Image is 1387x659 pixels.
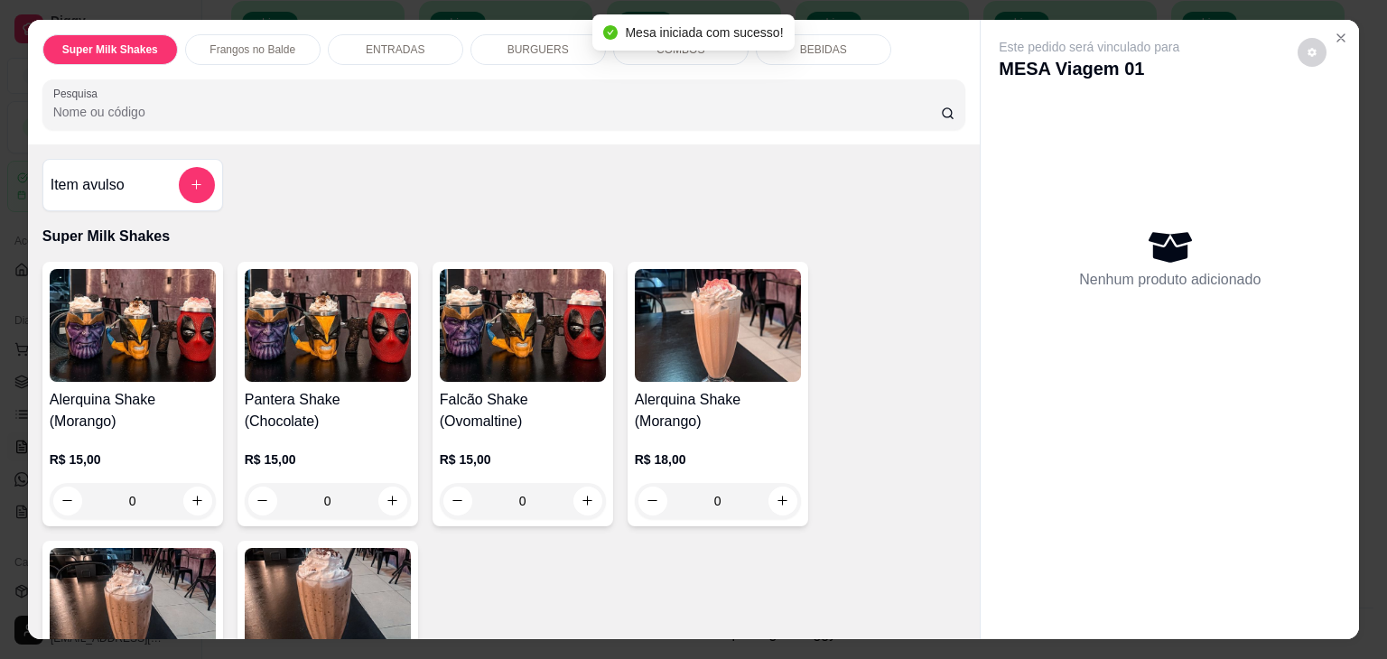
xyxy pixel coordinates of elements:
button: increase-product-quantity [573,487,602,515]
p: Nenhum produto adicionado [1079,269,1261,291]
input: Pesquisa [53,103,941,121]
button: decrease-product-quantity [443,487,472,515]
p: R$ 15,00 [440,450,606,469]
button: decrease-product-quantity [53,487,82,515]
p: Super Milk Shakes [42,226,966,247]
span: Mesa iniciada com sucesso! [625,25,783,40]
button: increase-product-quantity [378,487,407,515]
p: Frangos no Balde [209,42,295,57]
p: BEBIDAS [800,42,847,57]
p: R$ 18,00 [635,450,801,469]
p: BURGUERS [507,42,569,57]
p: ENTRADAS [366,42,424,57]
p: Este pedido será vinculado para [999,38,1179,56]
p: R$ 15,00 [245,450,411,469]
button: decrease-product-quantity [638,487,667,515]
img: product-image [50,269,216,382]
h4: Falcão Shake (Ovomaltine) [440,389,606,432]
button: decrease-product-quantity [248,487,277,515]
p: R$ 15,00 [50,450,216,469]
h4: Item avulso [51,174,125,196]
h4: Alerquina Shake (Morango) [50,389,216,432]
button: decrease-product-quantity [1298,38,1326,67]
img: product-image [440,269,606,382]
span: check-circle [603,25,618,40]
p: MESA Viagem 01 [999,56,1179,81]
img: product-image [635,269,801,382]
p: Super Milk Shakes [62,42,158,57]
button: Close [1326,23,1355,52]
button: add-separate-item [179,167,215,203]
h4: Alerquina Shake (Morango) [635,389,801,432]
img: product-image [245,269,411,382]
label: Pesquisa [53,86,104,101]
button: increase-product-quantity [768,487,797,515]
h4: Pantera Shake (Chocolate) [245,389,411,432]
button: increase-product-quantity [183,487,212,515]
